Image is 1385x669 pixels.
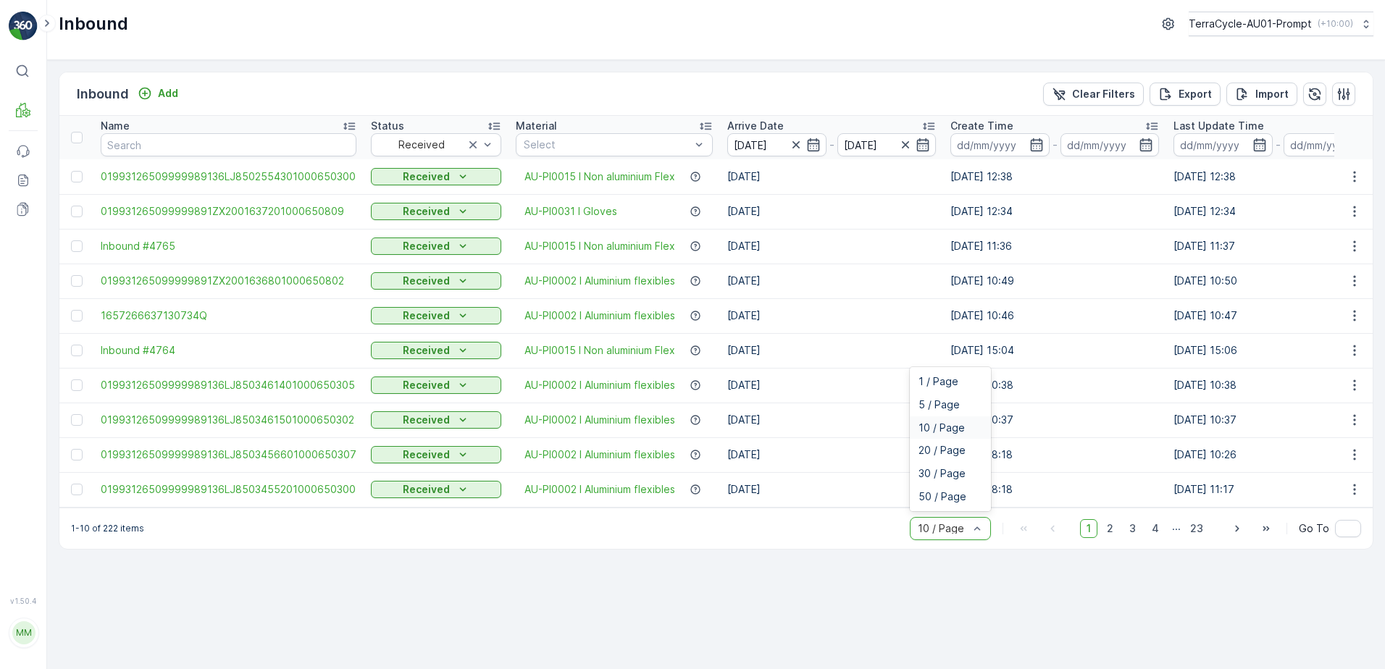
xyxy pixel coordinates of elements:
span: AU-PI0022 I Yeast Bags [62,357,182,369]
td: [DATE] 10:46 [943,298,1166,333]
button: Received [371,272,501,290]
span: 20 / Page [919,445,966,456]
div: Toggle Row Selected [71,240,83,252]
span: 019931265099999891ZX2001637201000650809 [101,204,356,219]
input: dd/mm/yyyy [727,133,827,156]
p: FD AB Biotek [DATE] Pallet 1 [610,12,773,30]
div: Toggle Row Selected [71,310,83,321]
span: 23 [1184,519,1210,538]
span: AU-PI0002 I Aluminium flexibles [524,378,675,392]
p: Received [403,447,450,462]
span: Name : [12,237,48,250]
td: [DATE] [720,298,943,333]
span: Tare Weight : [12,309,81,321]
p: - [829,136,834,153]
div: Toggle Row Selected [71,171,83,182]
td: [DATE] [720,194,943,229]
div: Toggle Row Selected [71,379,83,391]
a: Inbound #4764 [101,343,356,358]
a: AU-PI0015 I Non aluminium Flex [524,239,675,253]
span: v 1.50.4 [9,597,38,605]
a: Inbound #4765 [101,239,356,253]
td: [DATE] [720,368,943,403]
span: - [85,261,90,274]
p: Create Time [950,119,1013,133]
p: Status [371,119,404,133]
p: TerraCycle-AU01-Prompt [1189,17,1312,31]
td: [DATE] 11:36 [943,229,1166,264]
span: AU-PI0031 I Gloves [524,204,617,219]
td: [DATE] 12:34 [943,194,1166,229]
p: Material [516,119,557,133]
div: Toggle Row Selected [71,449,83,460]
button: Received [371,342,501,359]
a: 01993126509999989136LJ8503455201000650300 [101,482,356,497]
p: Received [403,482,450,497]
input: dd/mm/yyyy [1173,133,1273,156]
button: Received [371,376,501,394]
a: AU-PI0002 I Aluminium flexibles [524,413,675,427]
a: 1657266637130734Q [101,308,356,323]
td: [DATE] 10:37 [943,403,1166,437]
span: 2 [1100,519,1120,538]
span: - [81,309,86,321]
input: dd/mm/yyyy [950,133,1050,156]
a: AU-PI0015 I Non aluminium Flex [524,169,675,184]
span: FD AB Biotek [DATE] Pallet 1 [48,237,189,250]
p: Received [403,274,450,288]
button: Received [371,168,501,185]
p: - [1053,136,1058,153]
span: Go To [1299,521,1329,536]
p: Received [403,378,450,392]
button: Received [371,446,501,463]
span: FD Pallet [77,333,122,345]
p: Arrive Date [727,119,784,133]
p: Select [524,138,690,152]
input: dd/mm/yyyy [1284,133,1383,156]
td: [DATE] [720,159,943,194]
button: Add [132,85,184,102]
a: AU-PI0002 I Aluminium flexibles [524,274,675,288]
span: 1 [1080,519,1097,538]
button: Received [371,481,501,498]
span: AU-PI0002 I Aluminium flexibles [524,308,675,323]
p: Clear Filters [1072,87,1135,101]
a: AU-PI0015 I Non aluminium Flex [524,343,675,358]
p: Name [101,119,130,133]
span: - [76,285,81,298]
div: Toggle Row Selected [71,484,83,495]
div: Toggle Row Selected [71,345,83,356]
p: Received [403,308,450,323]
a: 01993126509999989136LJ8503461401000650305 [101,378,356,392]
td: [DATE] [720,229,943,264]
button: Received [371,237,501,255]
a: AU-PI0002 I Aluminium flexibles [524,482,675,497]
button: Clear Filters [1043,83,1144,106]
p: Received [403,204,450,219]
p: Inbound [59,12,128,35]
div: Toggle Row Selected [71,275,83,287]
div: Toggle Row Selected [71,414,83,426]
button: Export [1150,83,1221,106]
a: 01993126509999989136LJ8503456601000650307 [101,447,356,462]
span: 4 [1145,519,1166,538]
span: 10 / Page [919,422,965,434]
input: dd/mm/yyyy [1060,133,1160,156]
td: [DATE] 15:04 [943,333,1166,368]
span: Asset Type : [12,333,77,345]
div: Toggle Row Selected [71,206,83,217]
span: 5 / Page [919,399,960,411]
input: Search [101,133,356,156]
td: [DATE] [720,333,943,368]
td: [DATE] [720,437,943,472]
img: logo [9,12,38,41]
